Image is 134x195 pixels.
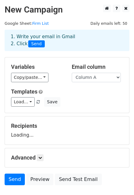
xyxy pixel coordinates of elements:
a: Firm List [32,21,49,26]
div: 1. Write your email in Gmail 2. Click [6,33,128,47]
a: Send Test Email [55,174,101,185]
a: Daily emails left: 50 [88,21,129,26]
div: Loading... [11,123,123,138]
button: Save [44,97,60,107]
a: Templates [11,88,37,95]
h2: New Campaign [5,5,129,15]
h5: Recipients [11,123,123,129]
h5: Variables [11,64,63,70]
h5: Email column [72,64,123,70]
a: Preview [26,174,53,185]
small: Google Sheet: [5,21,49,26]
span: Send [28,40,45,48]
a: Copy/paste... [11,73,48,82]
span: Daily emails left: 50 [88,20,129,27]
a: Load... [11,97,35,107]
h5: Advanced [11,154,123,161]
a: Send [5,174,25,185]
